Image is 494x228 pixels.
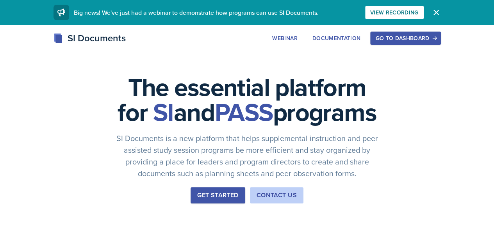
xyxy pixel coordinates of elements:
[191,187,245,203] button: Get Started
[312,35,361,41] div: Documentation
[307,32,366,45] button: Documentation
[267,32,302,45] button: Webinar
[197,191,238,200] div: Get Started
[257,191,297,200] div: Contact Us
[74,8,319,17] span: Big news! We've just had a webinar to demonstrate how programs can use SI Documents.
[272,35,297,41] div: Webinar
[365,6,424,19] button: View Recording
[250,187,303,203] button: Contact Us
[375,35,435,41] div: Go to Dashboard
[370,32,440,45] button: Go to Dashboard
[370,9,419,16] div: View Recording
[54,31,126,45] div: SI Documents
